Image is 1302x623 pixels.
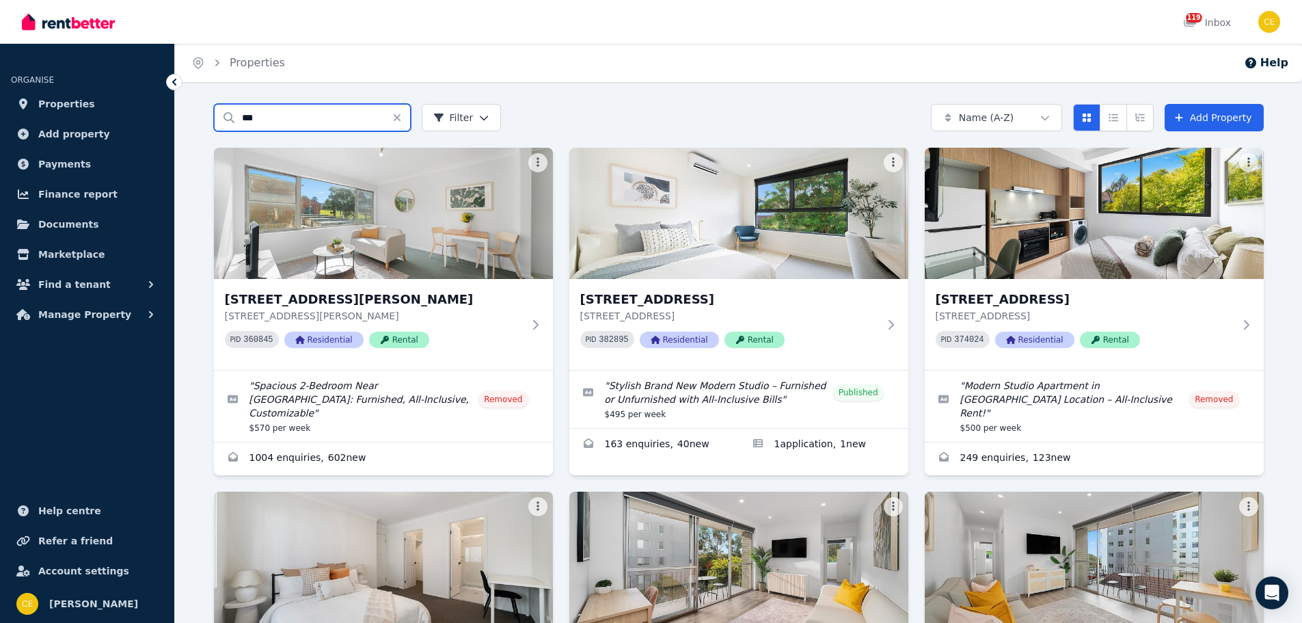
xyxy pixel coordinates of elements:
[954,335,984,345] code: 374024
[569,148,908,279] img: 1/38 Croydon La, Lakemba
[936,309,1234,323] p: [STREET_ADDRESS]
[214,442,553,475] a: Enquiries for 1 Campbell St, Parramatta
[49,596,138,612] span: [PERSON_NAME]
[38,96,95,112] span: Properties
[925,148,1264,279] img: 1/479 Sydney Rd, Balgowlah
[1239,153,1258,172] button: More options
[11,120,163,148] a: Add property
[959,111,1014,124] span: Name (A-Z)
[11,557,163,585] a: Account settings
[1165,104,1264,131] a: Add Property
[569,148,908,370] a: 1/38 Croydon La, Lakemba[STREET_ADDRESS][STREET_ADDRESS]PID 382895ResidentialRental
[38,306,131,323] span: Manage Property
[931,104,1062,131] button: Name (A-Z)
[1073,104,1154,131] div: View options
[11,150,163,178] a: Payments
[11,497,163,525] a: Help centre
[11,241,163,268] a: Marketplace
[1126,104,1154,131] button: Expanded list view
[586,336,597,343] small: PID
[599,335,628,345] code: 382895
[22,12,115,32] img: RentBetter
[422,104,502,131] button: Filter
[38,503,101,519] span: Help centre
[38,276,111,293] span: Find a tenant
[739,429,908,462] a: Applications for 1/38 Croydon La, Lakemba
[1256,576,1288,609] div: Open Intercom Messenger
[175,44,301,82] nav: Breadcrumb
[884,497,903,516] button: More options
[225,309,523,323] p: [STREET_ADDRESS][PERSON_NAME]
[936,290,1234,309] h3: [STREET_ADDRESS]
[433,111,474,124] span: Filter
[38,216,99,233] span: Documents
[38,156,91,172] span: Payments
[11,271,163,298] button: Find a tenant
[995,332,1074,348] span: Residential
[528,497,547,516] button: More options
[38,246,105,263] span: Marketplace
[1073,104,1100,131] button: Card view
[569,492,908,623] img: 4 Pope St, Ryde
[214,148,553,370] a: 1 Campbell St, Parramatta[STREET_ADDRESS][PERSON_NAME][STREET_ADDRESS][PERSON_NAME]PID 360845Resi...
[38,126,110,142] span: Add property
[1100,104,1127,131] button: Compact list view
[392,104,411,131] button: Clear search
[925,492,1264,623] img: 4 Pope St, Ryde
[724,332,785,348] span: Rental
[214,148,553,279] img: 1 Campbell St, Parramatta
[640,332,719,348] span: Residential
[230,56,285,69] a: Properties
[1080,332,1140,348] span: Rental
[1239,497,1258,516] button: More options
[884,153,903,172] button: More options
[284,332,364,348] span: Residential
[925,371,1264,442] a: Edit listing: Modern Studio Apartment in Prime Northern Beaches Location – All-Inclusive Rent!
[214,371,553,442] a: Edit listing: Spacious 2-Bedroom Near Parramatta: Furnished, All-Inclusive, Customizable
[38,563,129,579] span: Account settings
[11,181,163,208] a: Finance report
[230,336,241,343] small: PID
[11,211,163,238] a: Documents
[569,429,739,462] a: Enquiries for 1/38 Croydon La, Lakemba
[369,332,429,348] span: Rental
[1244,55,1288,71] button: Help
[580,309,878,323] p: [STREET_ADDRESS]
[1258,11,1280,33] img: Chris Ellsmore
[38,533,113,549] span: Refer a friend
[225,290,523,309] h3: [STREET_ADDRESS][PERSON_NAME]
[941,336,952,343] small: PID
[569,371,908,428] a: Edit listing: Stylish Brand New Modern Studio – Furnished or Unfurnished with All-Inclusive Bills
[1186,13,1202,23] span: 11193
[11,527,163,555] a: Refer a friend
[1183,16,1231,29] div: Inbox
[528,153,547,172] button: More options
[243,335,273,345] code: 360845
[11,301,163,328] button: Manage Property
[11,90,163,118] a: Properties
[214,492,553,623] img: 2A Pope St, Ryde
[11,75,54,85] span: ORGANISE
[16,593,38,615] img: Chris Ellsmore
[580,290,878,309] h3: [STREET_ADDRESS]
[925,148,1264,370] a: 1/479 Sydney Rd, Balgowlah[STREET_ADDRESS][STREET_ADDRESS]PID 374024ResidentialRental
[38,186,118,202] span: Finance report
[925,442,1264,475] a: Enquiries for 1/479 Sydney Rd, Balgowlah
